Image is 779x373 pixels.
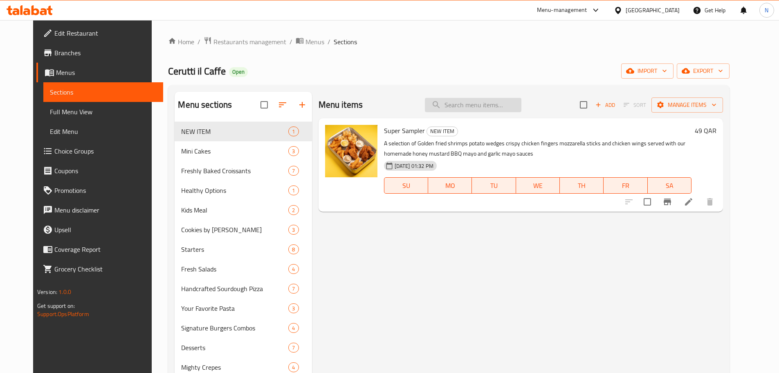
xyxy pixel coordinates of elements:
span: TH [563,180,600,192]
span: 8 [289,246,298,253]
a: Restaurants management [204,36,286,47]
div: Menu-management [537,5,587,15]
button: Add section [292,95,312,115]
span: 7 [289,344,298,352]
span: Fresh Salads [181,264,288,274]
button: import [621,63,673,79]
li: / [290,37,292,47]
h2: Menu items [319,99,363,111]
span: Promotions [54,185,157,195]
span: MO [431,180,469,192]
div: Mini Cakes3 [175,141,312,161]
input: search [425,98,521,112]
div: Mini Cakes [181,146,288,156]
span: Select all sections [256,96,273,113]
span: Full Menu View [50,107,157,117]
span: Select section first [618,99,651,111]
span: NEW ITEM [427,127,458,136]
span: Cerutti il Caffe [168,62,226,80]
li: / [198,37,200,47]
div: Healthy Options1 [175,181,312,200]
div: Kids Meal2 [175,200,312,220]
a: Sections [43,82,163,102]
p: A selection of Golden fried shrimps potato wedges crispy chicken fingers mozzarella sticks and ch... [384,138,691,159]
nav: breadcrumb [168,36,730,47]
div: items [288,146,299,156]
span: Edit Restaurant [54,28,157,38]
span: TU [475,180,512,192]
span: Your Favorite Pasta [181,303,288,313]
span: Menu disclaimer [54,205,157,215]
span: Super Sampler [384,124,425,137]
span: Starters [181,244,288,254]
span: import [628,66,667,76]
button: delete [700,192,720,212]
a: Menus [36,63,163,82]
div: Open [229,67,248,77]
span: Handcrafted Sourdough Pizza [181,284,288,294]
span: 4 [289,364,298,371]
span: Select to update [639,193,656,210]
span: Version: [37,287,57,297]
li: / [328,37,330,47]
span: 7 [289,285,298,293]
span: Add item [592,99,618,111]
button: export [677,63,730,79]
div: NEW ITEM [181,127,288,136]
span: Kids Meal [181,205,288,215]
a: Full Menu View [43,102,163,122]
span: Mighty Crepes [181,362,288,372]
div: Desserts [181,343,288,353]
span: Sections [50,87,157,97]
span: SA [651,180,688,192]
span: Coverage Report [54,244,157,254]
span: 1.0.0 [58,287,71,297]
span: Grocery Checklist [54,264,157,274]
span: Open [229,68,248,75]
div: Freshly Baked Croissants7 [175,161,312,181]
span: Cookies by [PERSON_NAME] [181,225,288,235]
div: items [288,343,299,353]
div: Handcrafted Sourdough Pizza7 [175,279,312,298]
button: SA [648,177,691,194]
a: Edit Restaurant [36,23,163,43]
button: MO [428,177,472,194]
button: Branch-specific-item [658,192,677,212]
span: Menus [56,68,157,77]
span: 4 [289,324,298,332]
span: WE [519,180,557,192]
span: Get support on: [37,301,75,311]
a: Grocery Checklist [36,259,163,279]
button: FR [604,177,647,194]
img: Super Sampler [325,125,377,177]
a: Support.OpsPlatform [37,309,89,319]
span: 7 [289,167,298,175]
div: Signature Burgers Combos4 [175,318,312,338]
div: items [288,127,299,136]
h6: 49 QAR [695,125,716,136]
div: Cookies by [PERSON_NAME]3 [175,220,312,240]
span: Branches [54,48,157,58]
div: Your Favorite Pasta3 [175,298,312,318]
span: export [683,66,723,76]
a: Choice Groups [36,141,163,161]
span: 3 [289,305,298,312]
button: SU [384,177,428,194]
span: Sort sections [273,95,292,115]
a: Home [168,37,194,47]
div: items [288,264,299,274]
span: Manage items [658,100,716,110]
div: items [288,244,299,254]
span: Add [594,100,616,110]
div: Starters8 [175,240,312,259]
div: items [288,205,299,215]
span: Freshly Baked Croissants [181,166,288,176]
div: Fresh Salads4 [175,259,312,279]
div: Desserts7 [175,338,312,357]
span: 3 [289,226,298,234]
span: [DATE] 01:32 PM [391,162,437,170]
span: Signature Burgers Combos [181,323,288,333]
